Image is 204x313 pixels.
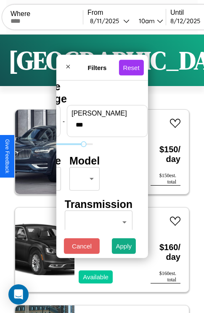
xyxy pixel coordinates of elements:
[75,64,119,71] h4: Filters
[87,16,132,25] button: 8/11/2025
[112,238,136,254] button: Apply
[69,155,100,167] h4: Model
[63,115,65,127] p: -
[151,270,180,283] div: $ 160 est. total
[83,271,109,283] p: Available
[72,110,143,117] label: [PERSON_NAME]
[64,238,100,254] button: Cancel
[65,198,132,210] h4: Transmission
[4,139,10,173] div: Give Feedback
[34,155,61,167] h4: Make
[8,284,29,305] div: Open Intercom Messenger
[151,234,180,270] h3: $ 160 / day
[132,16,166,25] button: 10am
[87,9,166,16] label: From
[151,173,180,186] div: $ 150 est. total
[151,136,180,173] h3: $ 150 / day
[90,17,123,25] div: 8 / 11 / 2025
[119,59,143,75] button: Reset
[11,10,83,18] label: Where
[34,81,93,105] h4: Price Range
[135,17,157,25] div: 10am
